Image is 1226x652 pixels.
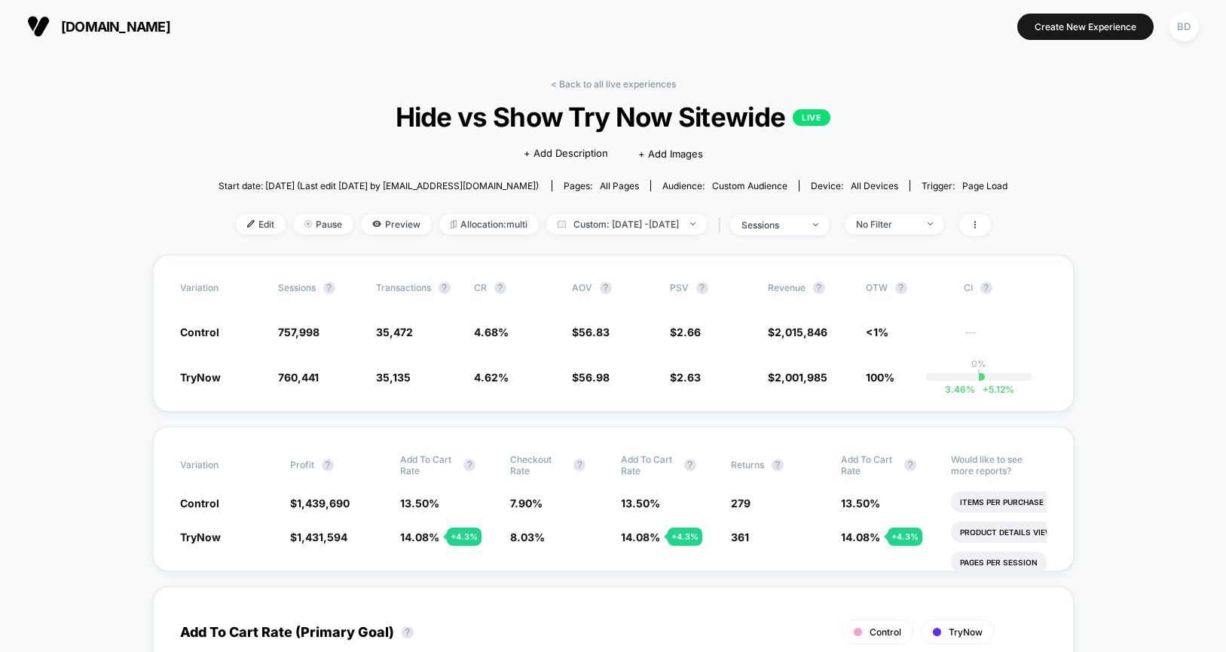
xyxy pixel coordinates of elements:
[841,454,897,476] span: Add To Cart Rate
[510,531,545,543] span: 8.03 %
[1165,11,1203,42] button: BD
[180,497,219,510] span: Control
[304,220,312,228] img: end
[510,497,543,510] span: 7.90 %
[463,459,475,471] button: ?
[439,214,539,234] span: Allocation: multi
[668,528,702,546] div: + 4.3 %
[572,326,610,338] span: $
[951,491,1053,513] li: Items Per Purchase
[964,328,1047,339] span: ---
[922,180,1007,191] div: Trigger:
[278,326,319,338] span: 757,998
[551,78,676,90] a: < Back to all live experiences
[731,531,749,543] span: 361
[439,282,451,294] button: ?
[866,326,888,338] span: <1%
[690,222,696,225] img: end
[376,282,431,293] span: Transactions
[684,459,696,471] button: ?
[775,371,827,384] span: 2,001,985
[180,326,219,338] span: Control
[290,497,350,510] span: $
[775,326,827,338] span: 2,015,846
[579,371,610,384] span: 56.98
[322,459,334,471] button: ?
[600,180,639,191] span: all pages
[975,384,1014,395] span: 5.12 %
[1169,12,1199,41] div: BD
[799,180,910,191] span: Device:
[236,214,286,234] span: Edit
[376,326,413,338] span: 35,472
[180,371,221,384] span: TryNow
[290,531,347,543] span: $
[949,626,983,638] span: TryNow
[297,497,350,510] span: 1,439,690
[895,282,907,294] button: ?
[323,282,335,294] button: ?
[670,371,701,384] span: $
[180,454,263,476] span: Variation
[451,220,457,228] img: rebalance
[400,454,456,476] span: Add To Cart Rate
[951,522,1089,543] li: Product Details Views Rate
[670,326,701,338] span: $
[447,528,482,546] div: + 4.3 %
[841,531,880,543] span: 14.08 %
[945,384,975,395] span: 3.46 %
[27,15,50,38] img: Visually logo
[768,371,827,384] span: $
[841,497,880,510] span: 13.50 %
[61,19,170,35] span: [DOMAIN_NAME]
[402,626,414,638] button: ?
[962,180,1007,191] span: Page Load
[558,220,566,228] img: calendar
[866,371,894,384] span: 100%
[258,101,968,133] span: Hide vs Show Try Now Sitewide
[696,282,708,294] button: ?
[361,214,432,234] span: Preview
[712,180,787,191] span: Custom Audience
[983,384,989,395] span: +
[278,371,319,384] span: 760,441
[180,282,263,294] span: Variation
[662,180,787,191] div: Audience:
[474,371,509,384] span: 4.62 %
[278,282,316,293] span: Sessions
[376,371,411,384] span: 35,135
[870,626,901,638] span: Control
[980,282,992,294] button: ?
[677,371,701,384] span: 2.63
[546,214,707,234] span: Custom: [DATE] - [DATE]
[977,369,980,381] p: |
[293,214,353,234] span: Pause
[638,148,703,160] span: + Add Images
[964,282,1047,294] span: CI
[621,531,660,543] span: 14.08 %
[474,326,509,338] span: 4.68 %
[670,282,689,293] span: PSV
[621,454,677,476] span: Add To Cart Rate
[866,282,949,294] span: OTW
[400,497,439,510] span: 13.50 %
[731,497,751,510] span: 279
[572,282,592,293] span: AOV
[621,497,660,510] span: 13.50 %
[600,282,612,294] button: ?
[714,214,730,236] span: |
[579,326,610,338] span: 56.83
[851,180,898,191] span: all devices
[741,219,802,231] div: sessions
[772,459,784,471] button: ?
[768,282,806,293] span: Revenue
[524,146,608,161] span: + Add Description
[564,180,639,191] div: Pages:
[888,528,922,546] div: + 4.3 %
[247,220,255,228] img: edit
[474,282,487,293] span: CR
[928,222,933,225] img: end
[813,223,818,226] img: end
[768,326,827,338] span: $
[573,459,585,471] button: ?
